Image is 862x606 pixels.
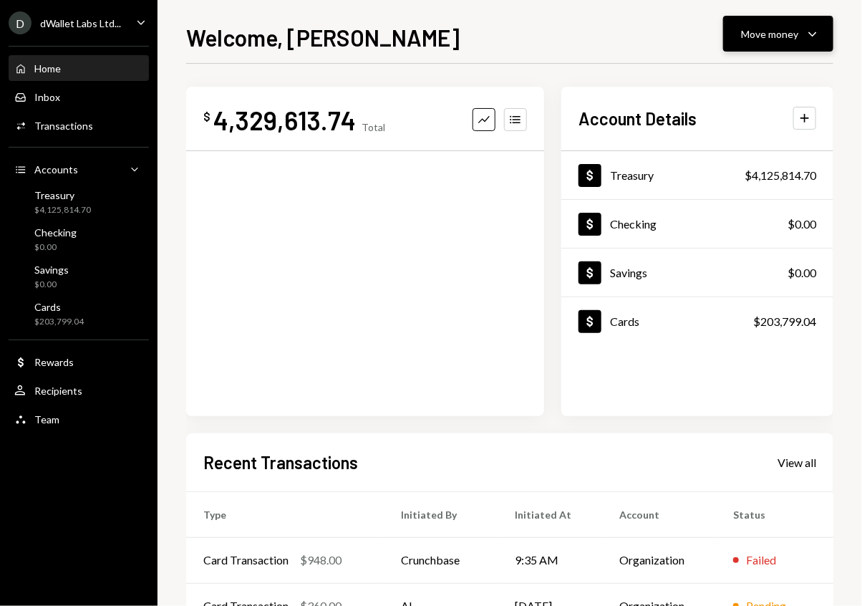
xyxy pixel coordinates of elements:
h1: Welcome, [PERSON_NAME] [186,23,460,52]
div: $ [203,110,210,124]
a: Savings$0.00 [561,249,833,297]
div: Move money [741,27,798,42]
td: Organization [602,537,716,583]
th: Initiated At [498,491,602,537]
div: Failed [746,552,776,569]
div: $4,125,814.70 [745,167,816,184]
div: $0.00 [34,279,69,291]
div: Home [34,62,61,74]
a: Treasury$4,125,814.70 [561,151,833,199]
a: Transactions [9,112,149,138]
div: Checking [34,226,77,239]
a: Recipients [9,377,149,403]
th: Status [716,491,833,537]
div: Cards [34,301,84,313]
div: Card Transaction [203,552,289,569]
h2: Account Details [578,107,697,130]
div: Total [362,121,385,133]
div: dWallet Labs Ltd... [40,17,121,29]
a: View all [778,454,816,470]
div: 4,329,613.74 [213,104,356,136]
div: View all [778,456,816,470]
a: Accounts [9,156,149,182]
div: $203,799.04 [753,313,816,330]
a: Checking$0.00 [561,200,833,248]
td: 9:35 AM [498,537,602,583]
div: $0.00 [34,241,77,254]
a: Checking$0.00 [9,222,149,256]
div: Recipients [34,385,82,397]
h2: Recent Transactions [203,451,358,474]
div: $4,125,814.70 [34,204,91,216]
td: Crunchbase [384,537,498,583]
th: Account [602,491,716,537]
div: Rewards [34,356,74,368]
a: Savings$0.00 [9,259,149,294]
a: Team [9,406,149,432]
div: Treasury [610,168,654,182]
div: $948.00 [300,552,342,569]
div: $203,799.04 [34,316,84,328]
a: Rewards [9,349,149,375]
div: Transactions [34,120,93,132]
div: Team [34,413,59,425]
div: $0.00 [788,264,816,282]
div: Accounts [34,163,78,175]
th: Initiated By [384,491,498,537]
th: Type [186,491,384,537]
a: Cards$203,799.04 [561,297,833,345]
div: Cards [610,314,639,328]
div: D [9,11,32,34]
a: Inbox [9,84,149,110]
div: Treasury [34,189,91,201]
div: Savings [610,266,647,279]
button: Move money [723,16,833,52]
a: Home [9,55,149,81]
div: Savings [34,264,69,276]
a: Cards$203,799.04 [9,297,149,331]
div: $0.00 [788,216,816,233]
div: Inbox [34,91,60,103]
a: Treasury$4,125,814.70 [9,185,149,219]
div: Checking [610,217,657,231]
